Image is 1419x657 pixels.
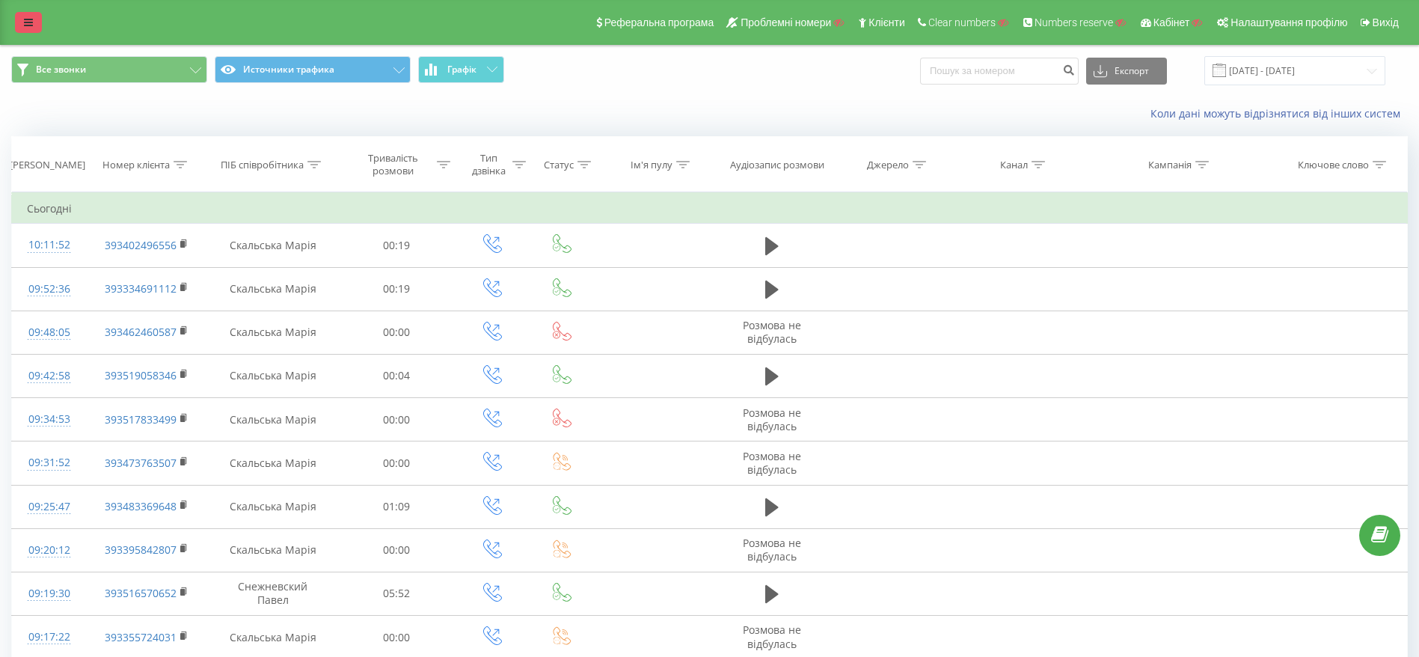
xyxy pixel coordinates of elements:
button: Все звонки [11,56,207,83]
div: 09:17:22 [27,623,71,652]
div: Номер клієнта [102,159,170,171]
button: Експорт [1086,58,1167,85]
a: 393395842807 [105,543,177,557]
a: 393462460587 [105,325,177,339]
div: Аудіозапис розмови [730,159,824,171]
div: Статус [544,159,574,171]
td: 00:19 [338,224,455,267]
input: Пошук за номером [920,58,1079,85]
div: 09:34:53 [27,405,71,434]
td: Сьогодні [12,194,1408,224]
td: 00:00 [338,441,455,485]
button: Графік [418,56,504,83]
span: Розмова не відбулась [743,406,801,433]
span: Розмова не відбулась [743,449,801,477]
td: 00:19 [338,267,455,311]
td: Скальська Марія [208,528,339,572]
span: Проблемні номери [741,16,831,28]
td: Скальська Марія [208,398,339,441]
td: 00:00 [338,311,455,354]
td: 00:04 [338,354,455,397]
span: Вихід [1373,16,1399,28]
td: Скальська Марія [208,354,339,397]
div: 09:48:05 [27,318,71,347]
div: [PERSON_NAME] [10,159,85,171]
span: Реферальна програма [604,16,714,28]
td: 05:52 [338,572,455,615]
span: Кабінет [1153,16,1190,28]
span: Numbers reserve [1035,16,1113,28]
span: Графік [447,64,476,75]
span: Clear numbers [928,16,996,28]
td: Скальська Марія [208,485,339,528]
a: 393402496556 [105,238,177,252]
div: 09:19:30 [27,579,71,608]
div: 09:52:36 [27,275,71,304]
a: 393516570652 [105,586,177,600]
a: Коли дані можуть відрізнятися вiд інших систем [1150,106,1408,120]
a: 393355724031 [105,630,177,644]
td: Скальська Марія [208,441,339,485]
td: 00:00 [338,528,455,572]
td: Скальська Марія [208,224,339,267]
span: Розмова не відбулась [743,536,801,563]
div: 09:31:52 [27,448,71,477]
button: Источники трафика [215,56,411,83]
td: Снежневский Павел [208,572,339,615]
div: Ключове слово [1298,159,1369,171]
td: Скальська Марія [208,311,339,354]
div: Канал [1000,159,1028,171]
a: 393334691112 [105,281,177,296]
div: 09:42:58 [27,361,71,391]
a: 393483369648 [105,499,177,513]
div: 09:20:12 [27,536,71,565]
div: 10:11:52 [27,230,71,260]
div: Тип дзвінка [468,152,509,177]
span: Клієнти [868,16,905,28]
div: Джерело [867,159,909,171]
span: Налаштування профілю [1230,16,1347,28]
div: Кампанія [1148,159,1192,171]
td: Скальська Марія [208,267,339,311]
div: 09:25:47 [27,492,71,522]
td: 01:09 [338,485,455,528]
span: Розмова не відбулась [743,318,801,346]
a: 393473763507 [105,456,177,470]
div: Ім'я пулу [631,159,672,171]
div: Тривалість розмови [353,152,433,177]
div: ПІБ співробітника [221,159,304,171]
span: Розмова не відбулась [743,623,801,650]
td: 00:00 [338,398,455,441]
a: 393519058346 [105,368,177,382]
span: Все звонки [36,64,86,76]
a: 393517833499 [105,412,177,427]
